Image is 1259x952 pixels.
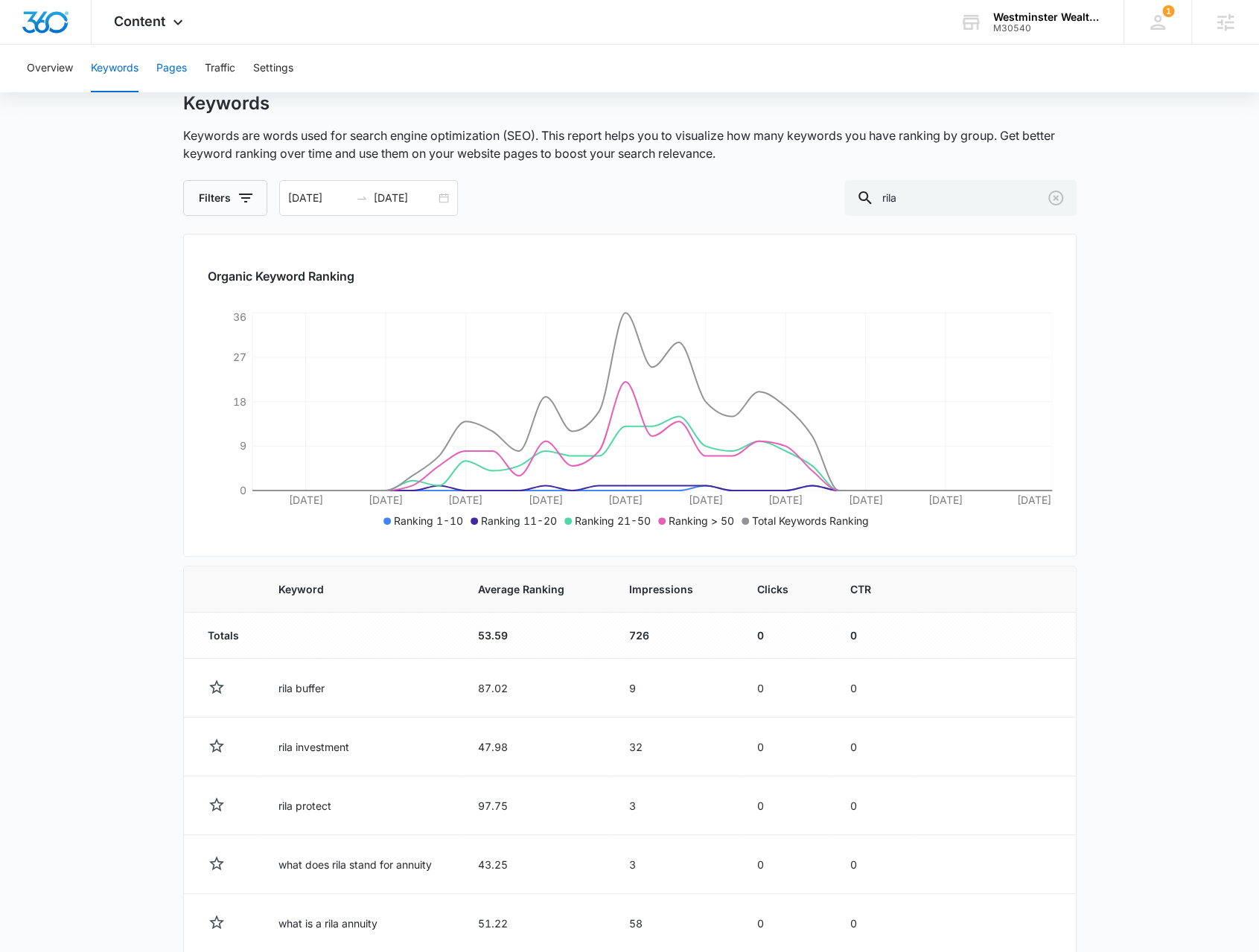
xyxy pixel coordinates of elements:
span: Ranking 21-50 [575,514,651,527]
td: rila buffer [261,659,460,718]
td: 726 [611,613,739,659]
span: 1 [1162,5,1174,17]
td: 47.98 [459,718,611,776]
tspan: [DATE] [368,493,402,506]
span: Clicks [756,581,792,597]
tspan: [DATE] [608,493,643,506]
span: Content [114,13,165,29]
td: 0 [739,835,832,894]
span: Ranking 11-20 [481,514,557,527]
tspan: 18 [232,394,246,407]
div: account name [993,11,1102,23]
h2: Organic Keyword Ranking [208,267,1052,285]
td: 43.25 [459,835,611,894]
tspan: [DATE] [688,493,722,506]
div: notifications count [1162,5,1174,17]
span: to [356,192,368,204]
tspan: [DATE] [928,493,962,506]
button: Pages [156,45,187,92]
span: swap-right [356,192,368,204]
td: Totals [184,613,261,659]
button: Settings [253,45,293,92]
button: Keywords [91,45,138,92]
tspan: [DATE] [1016,493,1051,506]
button: Traffic [205,45,235,92]
td: 0 [832,776,915,835]
td: 0 [739,718,832,776]
button: Overview [27,45,73,92]
span: Ranking 1-10 [394,514,463,527]
span: CTR [850,581,876,597]
tspan: 36 [232,310,246,323]
div: account id [993,23,1102,33]
span: Ranking > 50 [669,514,734,527]
input: End date [374,190,436,206]
input: Start date [288,190,350,206]
tspan: [DATE] [528,493,562,506]
td: 0 [739,659,832,718]
td: rila investment [261,718,460,776]
td: 32 [611,718,739,776]
td: rila protect [261,776,460,835]
tspan: [DATE] [848,493,882,506]
tspan: [DATE] [448,493,482,506]
td: 0 [832,718,915,776]
tspan: 27 [232,351,246,363]
button: Filters [183,180,267,216]
span: Impressions [629,581,700,597]
td: 0 [832,835,915,894]
td: 3 [611,776,739,835]
span: Total Keywords Ranking [752,514,869,527]
tspan: 0 [239,484,246,496]
td: 0 [739,776,832,835]
p: Keywords are words used for search engine optimization (SEO). This report helps you to visualize ... [183,127,1077,162]
tspan: [DATE] [288,493,322,506]
td: 9 [611,659,739,718]
td: what does rila stand for annuity [261,835,460,894]
tspan: 9 [239,439,246,452]
td: 53.59 [459,613,611,659]
tspan: [DATE] [768,493,802,506]
td: 3 [611,835,739,894]
td: 0 [832,613,915,659]
td: 97.75 [459,776,611,835]
input: Search... [844,180,1077,216]
button: Clear [1044,186,1068,210]
td: 87.02 [459,659,611,718]
h1: Keywords [183,92,270,115]
span: Keyword [278,581,421,597]
td: 0 [832,659,915,718]
span: Average Ranking [477,581,571,597]
td: 0 [739,613,832,659]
